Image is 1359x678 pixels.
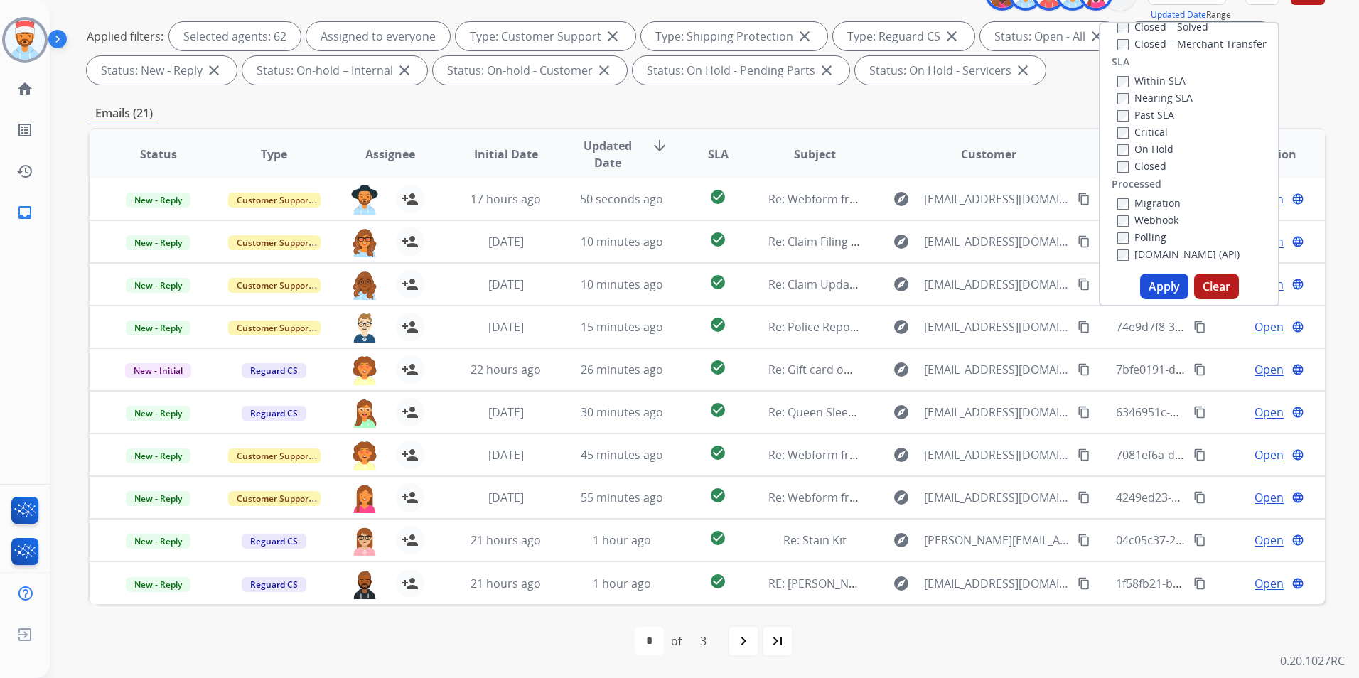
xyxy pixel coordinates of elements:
span: [EMAIL_ADDRESS][DOMAIN_NAME] [924,575,1070,592]
mat-icon: content_copy [1193,577,1206,590]
mat-icon: content_copy [1078,193,1090,205]
button: Updated Date [1151,9,1206,21]
span: [EMAIL_ADDRESS][DOMAIN_NAME] [924,276,1070,293]
mat-icon: content_copy [1193,321,1206,333]
span: [EMAIL_ADDRESS][DOMAIN_NAME] [924,404,1070,421]
mat-icon: person_add [402,575,419,592]
label: SLA [1112,55,1129,69]
img: agent-avatar [350,441,379,470]
input: Critical [1117,127,1129,139]
mat-icon: person_add [402,361,419,378]
span: 1f58fb21-b372-4294-974a-4a30646e589e [1116,576,1331,591]
mat-icon: language [1291,406,1304,419]
mat-icon: close [1088,28,1105,45]
span: [DATE] [488,234,524,249]
mat-icon: home [16,80,33,97]
span: 4249ed23-eb92-4ff1-8650-4a4d74acab90 [1116,490,1332,505]
mat-icon: arrow_downward [651,137,668,154]
mat-icon: inbox [16,204,33,221]
span: New - Reply [126,534,190,549]
span: New - Reply [126,278,190,293]
span: Customer Support [228,321,321,335]
span: RE: [PERSON_NAME] table claim [768,576,937,591]
mat-icon: content_copy [1078,448,1090,461]
input: On Hold [1117,144,1129,156]
p: Emails (21) [90,104,159,122]
span: Customer Support [228,448,321,463]
input: Closed [1117,161,1129,173]
mat-icon: close [1014,62,1031,79]
span: Assignee [365,146,415,163]
mat-icon: language [1291,534,1304,547]
div: Status: On-hold – Internal [242,56,427,85]
div: Type: Customer Support [456,22,635,50]
span: 74e9d7f8-335a-40c8-9989-23ff28ae17c0 [1116,319,1326,335]
span: 04c05c37-2101-4170-9958-a311459636f1 [1116,532,1331,548]
div: Type: Reguard CS [833,22,974,50]
mat-icon: language [1291,491,1304,504]
span: Customer Support [228,235,321,250]
div: Status: New - Reply [87,56,237,85]
mat-icon: language [1291,321,1304,333]
input: Closed – Solved [1117,22,1129,33]
span: 21 hours ago [471,576,541,591]
span: Open [1255,404,1284,421]
label: Nearing SLA [1117,91,1193,104]
span: 10 minutes ago [581,234,663,249]
span: Re: Claim Filing Assistance [768,234,908,249]
p: 0.20.1027RC [1280,652,1345,669]
mat-icon: content_copy [1193,448,1206,461]
input: Nearing SLA [1117,93,1129,104]
span: Re: Stain Kit [783,532,847,548]
mat-icon: close [818,62,835,79]
span: Initial Date [474,146,538,163]
mat-icon: close [596,62,613,79]
mat-icon: explore [893,361,910,378]
mat-icon: last_page [769,633,786,650]
mat-icon: content_copy [1078,235,1090,248]
label: Closed [1117,159,1166,173]
div: Selected agents: 62 [169,22,301,50]
input: Polling [1117,232,1129,244]
span: [DATE] [488,447,524,463]
mat-icon: language [1291,193,1304,205]
label: Polling [1117,230,1166,244]
span: Re: Webform from [EMAIL_ADDRESS][DOMAIN_NAME] on [DATE] [768,490,1110,505]
div: Type: Shipping Protection [641,22,827,50]
mat-icon: close [205,62,222,79]
span: Open [1255,446,1284,463]
img: avatar [5,20,45,60]
mat-icon: navigate_next [735,633,752,650]
img: agent-avatar [350,270,379,300]
span: New - Reply [126,448,190,463]
mat-icon: content_copy [1078,534,1090,547]
div: Status: On Hold - Pending Parts [633,56,849,85]
span: [DATE] [488,404,524,420]
span: Re: Police Report Request [768,319,906,335]
mat-icon: language [1291,278,1304,291]
label: Webhook [1117,213,1178,227]
mat-icon: person_add [402,276,419,293]
mat-icon: explore [893,318,910,335]
mat-icon: language [1291,448,1304,461]
span: Customer Support [228,491,321,506]
span: Open [1255,575,1284,592]
span: 26 minutes ago [581,362,663,377]
span: 15 minutes ago [581,319,663,335]
p: Applied filters: [87,28,163,45]
span: [EMAIL_ADDRESS][DOMAIN_NAME] [924,489,1070,506]
mat-icon: check_circle [709,573,726,590]
span: 22 hours ago [471,362,541,377]
span: Range [1151,9,1231,21]
span: Reguard CS [242,534,306,549]
button: Apply [1140,274,1188,299]
span: 30 minutes ago [581,404,663,420]
span: Customer Support [228,193,321,208]
img: agent-avatar [350,313,379,343]
span: 7bfe0191-de17-4de4-9844-413ffe26a2ab [1116,362,1330,377]
img: agent-avatar [350,483,379,513]
span: Open [1255,532,1284,549]
span: [DATE] [488,490,524,505]
span: 17 hours ago [471,191,541,207]
span: [EMAIL_ADDRESS][DOMAIN_NAME] [924,318,1070,335]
